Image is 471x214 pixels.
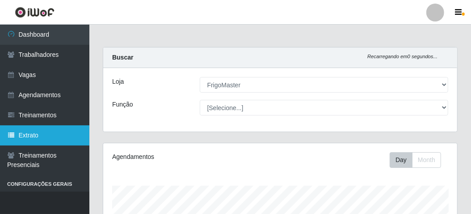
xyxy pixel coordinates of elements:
[390,152,448,168] div: Toolbar with button groups
[367,54,437,59] i: Recarregando em 0 segundos...
[412,152,441,168] button: Month
[390,152,441,168] div: First group
[112,152,244,162] div: Agendamentos
[112,77,124,86] label: Loja
[390,152,412,168] button: Day
[15,7,55,18] img: CoreUI Logo
[112,100,133,109] label: Função
[112,54,133,61] strong: Buscar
